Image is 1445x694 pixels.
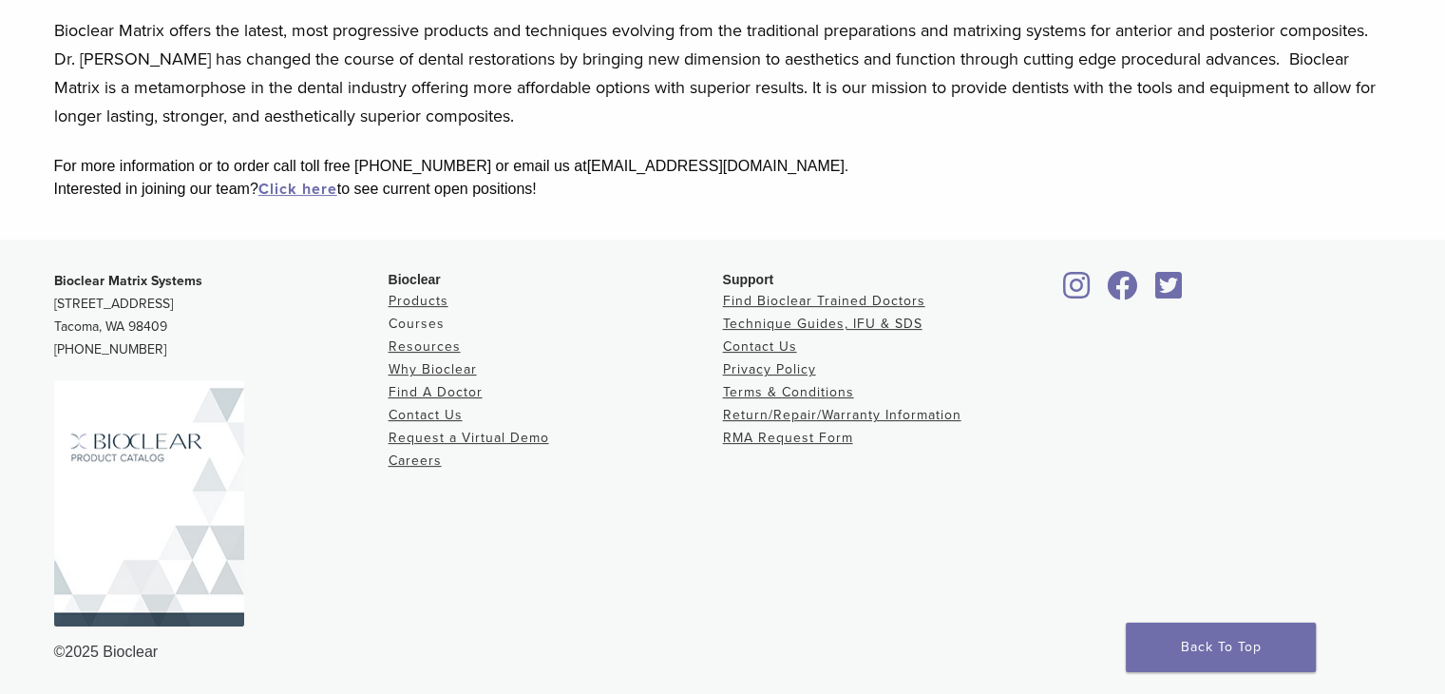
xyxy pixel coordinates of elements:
a: Find Bioclear Trained Doctors [723,293,925,309]
a: Back To Top [1126,623,1316,672]
div: Interested in joining our team? to see current open positions! [54,178,1392,201]
strong: Bioclear Matrix Systems [54,273,202,289]
a: RMA Request Form [723,430,853,446]
a: Why Bioclear [389,361,477,377]
a: Products [389,293,448,309]
a: Find A Doctor [389,384,483,400]
a: Contact Us [723,338,797,355]
span: Bioclear [389,272,441,287]
a: Courses [389,316,445,332]
img: Bioclear [54,380,244,627]
a: Return/Repair/Warranty Information [723,407,961,423]
a: Privacy Policy [723,361,816,377]
div: For more information or to order call toll free [PHONE_NUMBER] or email us at [EMAIL_ADDRESS][DOM... [54,155,1392,178]
p: Bioclear Matrix offers the latest, most progressive products and techniques evolving from the tra... [54,16,1392,130]
a: Terms & Conditions [723,384,854,400]
a: Careers [389,453,442,469]
a: Resources [389,338,461,355]
a: Bioclear [1101,282,1145,301]
a: Technique Guides, IFU & SDS [723,316,922,332]
div: ©2025 Bioclear [54,641,1392,664]
span: Support [723,272,774,287]
p: [STREET_ADDRESS] Tacoma, WA 98409 [PHONE_NUMBER] [54,270,389,361]
a: Bioclear [1149,282,1188,301]
a: Contact Us [389,407,463,423]
a: Click here [258,180,337,199]
a: Bioclear [1057,282,1097,301]
a: Request a Virtual Demo [389,430,549,446]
